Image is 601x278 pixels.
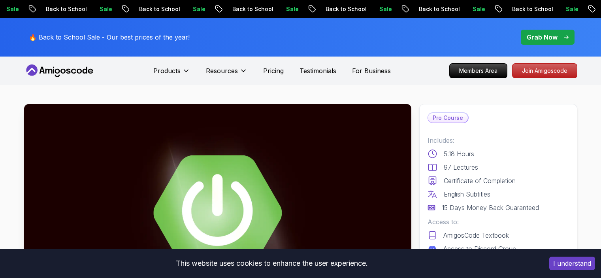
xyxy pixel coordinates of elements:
[527,32,558,42] p: Grab Now
[496,5,550,13] p: Back to School
[83,5,109,13] p: Sale
[444,176,516,185] p: Certificate of Completion
[456,5,482,13] p: Sale
[352,66,391,76] a: For Business
[153,66,181,76] p: Products
[428,136,569,145] p: Includes:
[263,66,284,76] a: Pricing
[206,66,238,76] p: Resources
[29,32,190,42] p: 🔥 Back to School Sale - Our best prices of the year!
[428,217,569,227] p: Access to:
[449,63,507,78] a: Members Area
[309,5,363,13] p: Back to School
[300,66,336,76] a: Testimonials
[443,244,516,253] p: Access to Discord Group
[30,5,83,13] p: Back to School
[363,5,388,13] p: Sale
[428,113,468,123] p: Pro Course
[512,63,577,78] a: Join Amigoscode
[177,5,202,13] p: Sale
[153,66,190,82] button: Products
[123,5,177,13] p: Back to School
[206,66,247,82] button: Resources
[550,5,575,13] p: Sale
[444,149,474,159] p: 5.18 Hours
[6,255,537,272] div: This website uses cookies to enhance the user experience.
[443,231,509,240] p: AmigosCode Textbook
[444,163,478,172] p: 97 Lectures
[403,5,456,13] p: Back to School
[512,64,577,78] p: Join Amigoscode
[442,203,539,212] p: 15 Days Money Back Guaranteed
[450,64,507,78] p: Members Area
[216,5,270,13] p: Back to School
[549,257,595,270] button: Accept cookies
[444,189,490,199] p: English Subtitles
[270,5,295,13] p: Sale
